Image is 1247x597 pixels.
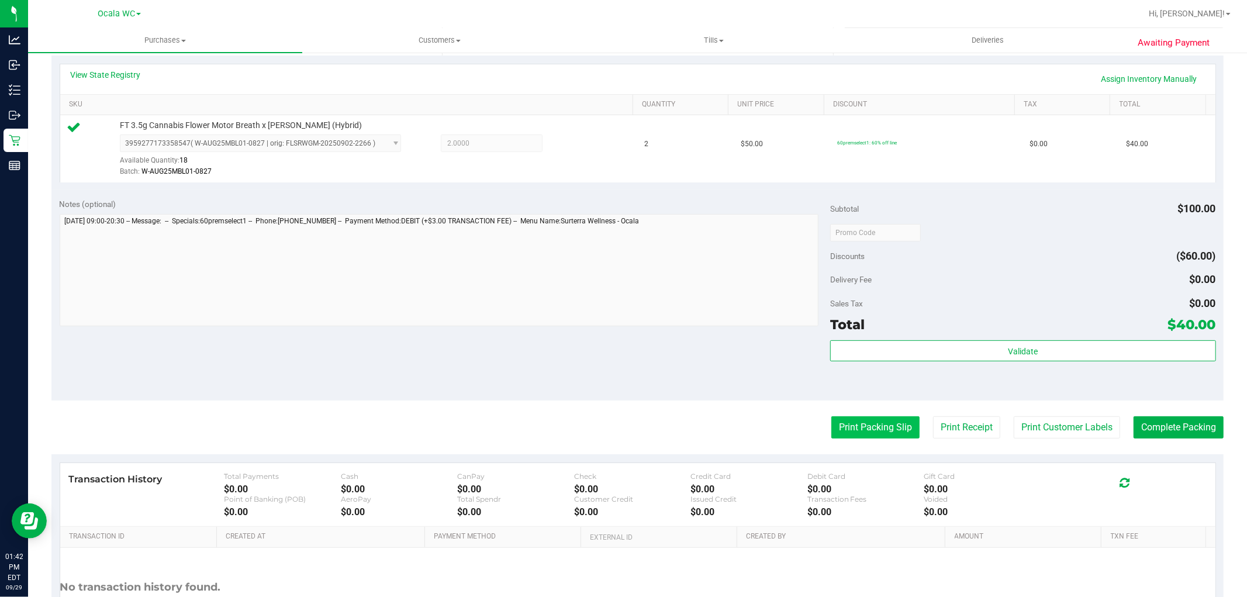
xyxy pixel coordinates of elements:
[9,84,20,96] inline-svg: Inventory
[851,28,1125,53] a: Deliveries
[830,246,865,267] span: Discounts
[120,120,362,131] span: FT 3.5g Cannabis Flower Motor Breath x [PERSON_NAME] (Hybrid)
[303,35,576,46] span: Customers
[341,472,457,481] div: Cash
[645,139,649,150] span: 2
[9,160,20,171] inline-svg: Reports
[69,532,212,541] a: Transaction ID
[141,167,212,175] span: W-AUG25MBL01-0827
[807,472,924,481] div: Debit Card
[746,532,941,541] a: Created By
[741,139,763,150] span: $50.00
[924,484,1040,495] div: $0.00
[1008,347,1038,356] span: Validate
[12,503,47,539] iframe: Resource center
[224,484,340,495] div: $0.00
[179,156,188,164] span: 18
[224,495,340,503] div: Point of Banking (POB)
[924,472,1040,481] div: Gift Card
[224,506,340,517] div: $0.00
[830,299,863,308] span: Sales Tax
[1178,202,1216,215] span: $100.00
[581,527,737,548] th: External ID
[1177,250,1216,262] span: ($60.00)
[642,100,724,109] a: Quantity
[690,484,807,495] div: $0.00
[1126,139,1148,150] span: $40.00
[1094,69,1205,89] a: Assign Inventory Manually
[1190,273,1216,285] span: $0.00
[1030,139,1048,150] span: $0.00
[1149,9,1225,18] span: Hi, [PERSON_NAME]!
[341,484,457,495] div: $0.00
[1111,532,1201,541] a: Txn Fee
[9,59,20,71] inline-svg: Inbound
[226,532,420,541] a: Created At
[98,9,135,19] span: Ocala WC
[690,506,807,517] div: $0.00
[924,495,1040,503] div: Voided
[1014,416,1120,439] button: Print Customer Labels
[28,35,302,46] span: Purchases
[9,109,20,121] inline-svg: Outbound
[120,167,140,175] span: Batch:
[60,199,116,209] span: Notes (optional)
[434,532,576,541] a: Payment Method
[28,28,302,53] a: Purchases
[1138,36,1210,50] span: Awaiting Payment
[924,506,1040,517] div: $0.00
[574,495,690,503] div: Customer Credit
[120,152,416,175] div: Available Quantity:
[807,484,924,495] div: $0.00
[738,100,820,109] a: Unit Price
[341,495,457,503] div: AeroPay
[933,416,1000,439] button: Print Receipt
[956,35,1020,46] span: Deliveries
[574,484,690,495] div: $0.00
[9,134,20,146] inline-svg: Retail
[224,472,340,481] div: Total Payments
[830,275,872,284] span: Delivery Fee
[457,495,574,503] div: Total Spendr
[341,506,457,517] div: $0.00
[574,506,690,517] div: $0.00
[69,100,628,109] a: SKU
[690,472,807,481] div: Credit Card
[457,506,574,517] div: $0.00
[302,28,576,53] a: Customers
[955,532,1097,541] a: Amount
[1190,297,1216,309] span: $0.00
[1120,100,1201,109] a: Total
[71,69,141,81] a: View State Registry
[577,35,850,46] span: Tills
[5,583,23,592] p: 09/29
[574,472,690,481] div: Check
[831,416,920,439] button: Print Packing Slip
[1168,316,1216,333] span: $40.00
[5,551,23,583] p: 01:42 PM EDT
[833,100,1010,109] a: Discount
[457,484,574,495] div: $0.00
[830,316,865,333] span: Total
[837,140,897,146] span: 60premselect1: 60% off line
[1134,416,1224,439] button: Complete Packing
[830,204,859,213] span: Subtotal
[690,495,807,503] div: Issued Credit
[1024,100,1106,109] a: Tax
[807,506,924,517] div: $0.00
[457,472,574,481] div: CanPay
[576,28,851,53] a: Tills
[9,34,20,46] inline-svg: Analytics
[830,224,921,241] input: Promo Code
[807,495,924,503] div: Transaction Fees
[830,340,1215,361] button: Validate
